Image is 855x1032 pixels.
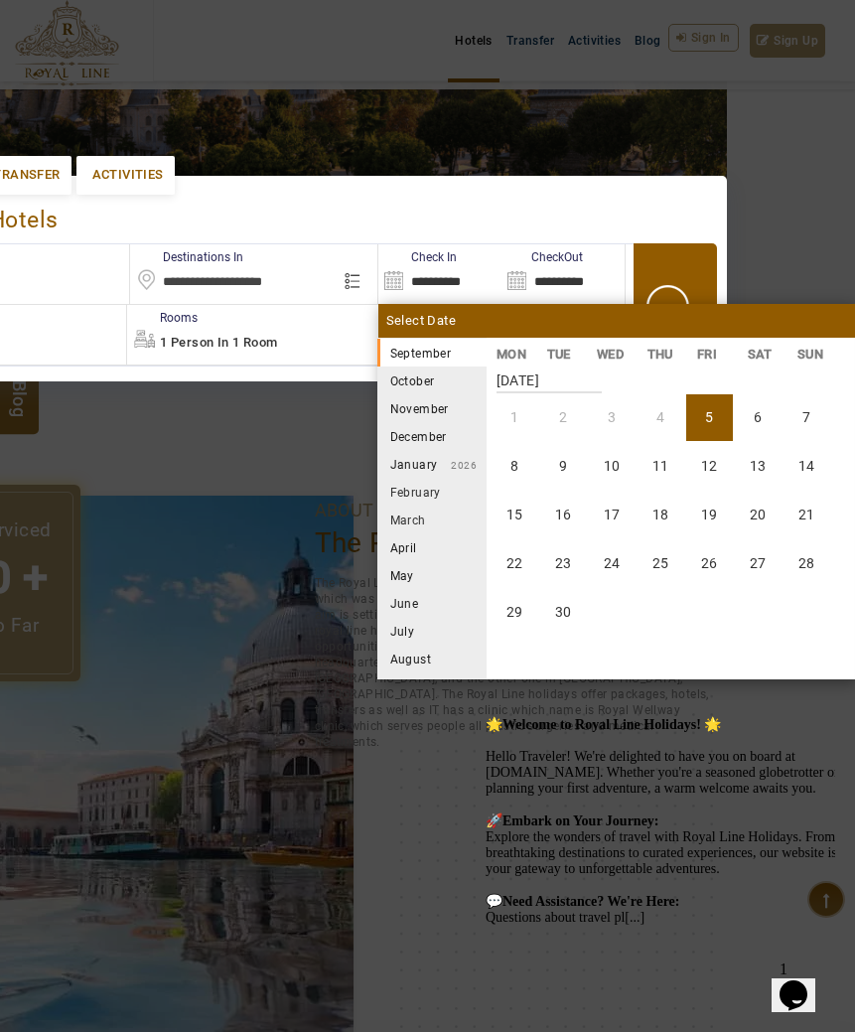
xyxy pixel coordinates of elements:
li: Friday, 5 September 2025 [686,394,733,441]
li: Sunday, 7 September 2025 [784,394,830,441]
li: SAT [737,344,787,365]
li: Wednesday, 24 September 2025 [589,540,636,587]
li: Friday, 19 September 2025 [686,492,733,538]
span: 1 Person in 1 Room [160,335,277,350]
li: August [377,645,487,672]
small: 2026 [437,460,477,471]
li: Tuesday, 30 September 2025 [540,589,587,636]
li: Monday, 15 September 2025 [492,492,538,538]
div: Select Date [378,304,855,338]
li: Thursday, 25 September 2025 [638,540,684,587]
li: TUE [536,344,587,365]
input: Search [378,244,501,304]
span: 🌟 Hello Traveler! We're delighted to have you on board at [DOMAIN_NAME]. Whether you're a seasone... [8,9,361,217]
strong: Welcome to Royal Line Holidays! 🌟 [25,9,243,24]
small: 2025 [451,349,590,360]
iframe: chat widget [772,953,835,1012]
li: Saturday, 6 September 2025 [735,394,782,441]
li: Saturday, 13 September 2025 [735,443,782,490]
li: Friday, 26 September 2025 [686,540,733,587]
li: July [377,617,487,645]
li: Sunday, 14 September 2025 [784,443,830,490]
li: Monday, 29 September 2025 [492,589,538,636]
li: MON [487,344,537,365]
li: THU [637,344,687,365]
li: Tuesday, 9 September 2025 [540,443,587,490]
li: Wednesday, 17 September 2025 [589,492,636,538]
li: FRI [687,344,738,365]
li: December [377,422,487,450]
li: April [377,533,487,561]
li: Thursday, 11 September 2025 [638,443,684,490]
li: Tuesday, 23 September 2025 [540,540,587,587]
strong: Need Assistance? We're Here: [25,186,202,201]
li: Wednesday, 10 September 2025 [589,443,636,490]
li: Saturday, 20 September 2025 [735,492,782,538]
a: Activities [76,156,175,195]
li: Saturday, 27 September 2025 [735,540,782,587]
label: Destinations In [130,249,243,266]
li: September [377,339,487,367]
li: February [377,478,487,506]
label: Check In [378,249,457,266]
li: March [377,506,487,533]
li: Friday, 12 September 2025 [686,443,733,490]
li: May [377,561,487,589]
div: 🌟Welcome to Royal Line Holidays! 🌟Hello Traveler! We're delighted to have you on board at [DOMAIN... [8,8,365,218]
li: SUN [787,344,838,365]
li: October [377,367,487,394]
li: November [377,394,487,422]
li: January [377,450,487,478]
li: June [377,589,487,617]
label: CheckOut [501,249,583,266]
iframe: chat widget [478,708,835,943]
input: Search [501,244,625,304]
strong: [DATE] [497,358,602,393]
li: Thursday, 18 September 2025 [638,492,684,538]
li: Sunday, 28 September 2025 [784,540,830,587]
li: Tuesday, 16 September 2025 [540,492,587,538]
span: Activities [92,166,164,185]
li: Monday, 22 September 2025 [492,540,538,587]
li: Monday, 8 September 2025 [492,443,538,490]
li: WED [587,344,638,365]
label: Rooms [127,310,198,327]
li: Sunday, 21 September 2025 [784,492,830,538]
strong: Embark on Your Journey: [25,105,182,120]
